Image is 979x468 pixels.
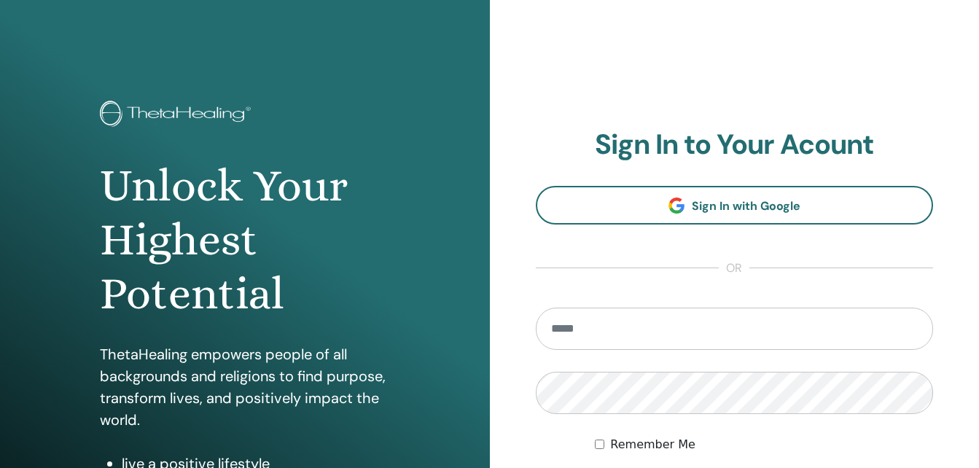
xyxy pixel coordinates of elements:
[100,343,390,431] p: ThetaHealing empowers people of all backgrounds and religions to find purpose, transform lives, a...
[610,436,695,453] label: Remember Me
[536,128,934,162] h2: Sign In to Your Acount
[100,159,390,321] h1: Unlock Your Highest Potential
[595,436,933,453] div: Keep me authenticated indefinitely or until I manually logout
[692,198,800,214] span: Sign In with Google
[719,260,749,277] span: or
[536,186,934,225] a: Sign In with Google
